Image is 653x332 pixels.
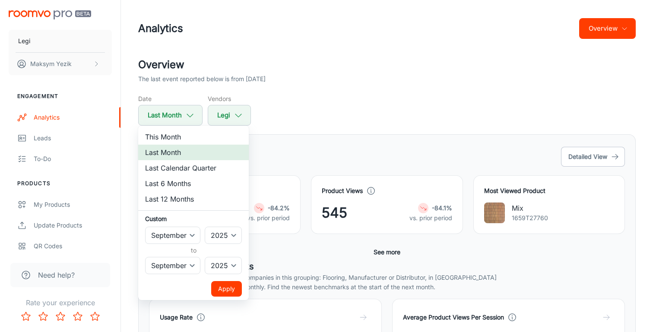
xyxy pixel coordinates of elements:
li: Last Calendar Quarter [138,160,249,176]
li: This Month [138,129,249,145]
h6: to [147,246,240,255]
li: Last 6 Months [138,176,249,191]
h6: Custom [145,214,242,223]
button: Apply [211,281,242,297]
li: Last 12 Months [138,191,249,207]
li: Last Month [138,145,249,160]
